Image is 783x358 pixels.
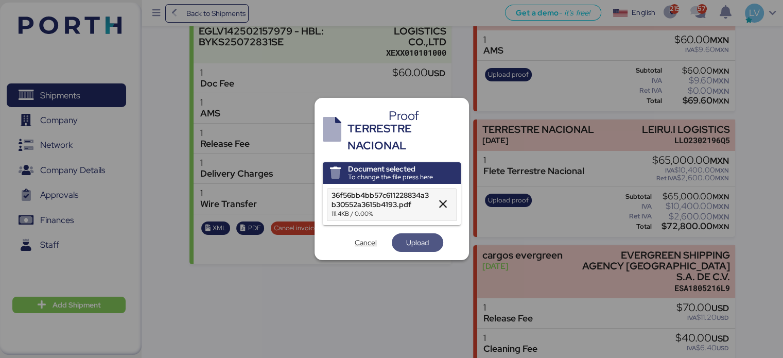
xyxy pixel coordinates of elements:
[340,233,392,252] button: Cancel
[355,236,377,249] span: Cancel
[332,191,430,209] div: 36f56bb4bb57c611228834a3b30552a3615b4193.pdf
[332,209,430,218] div: 111.4KB / 0.00%
[348,173,433,181] div: To change the file press here
[406,236,429,249] span: Upload
[347,111,461,121] div: Proof
[348,165,433,173] div: Document selected
[392,233,443,252] button: Upload
[347,121,461,154] div: TERRESTRE NACIONAL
